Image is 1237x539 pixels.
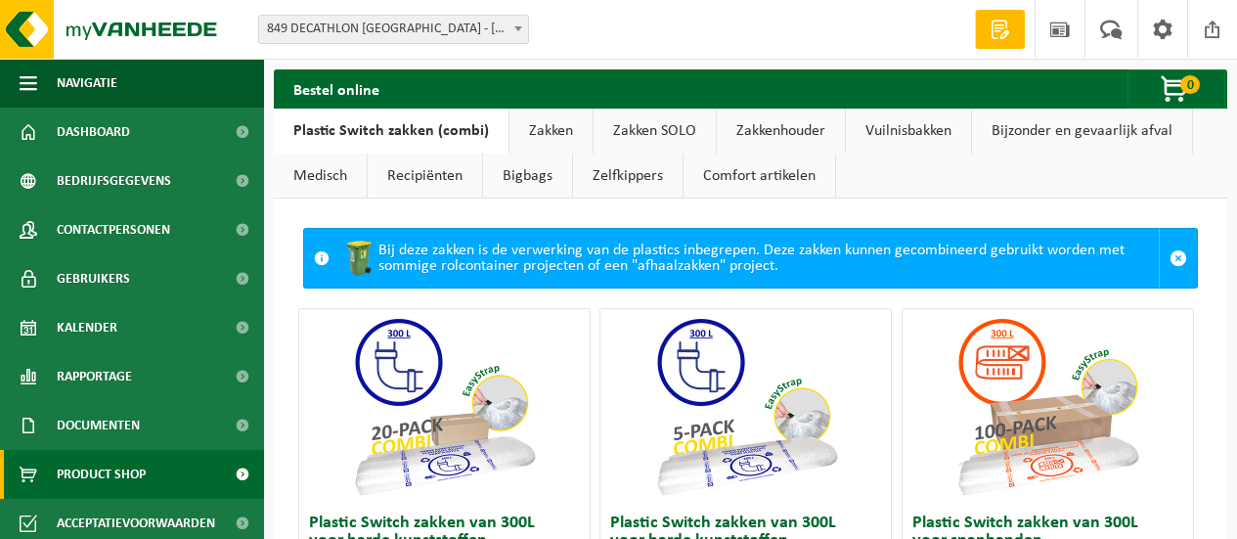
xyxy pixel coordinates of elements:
[1180,75,1200,94] span: 0
[258,15,529,44] span: 849 DECATHLON TURNHOUT - TURNHOUT
[274,154,367,199] a: Medisch
[972,109,1192,154] a: Bijzonder en gevaarlijk afval
[346,309,542,505] img: 01-999950
[274,69,399,108] h2: Bestel online
[368,154,482,199] a: Recipiënten
[1159,229,1197,288] a: Sluit melding
[339,239,378,278] img: WB-0240-HPE-GN-50.png
[509,109,593,154] a: Zakken
[57,401,140,450] span: Documenten
[573,154,683,199] a: Zelfkippers
[950,309,1145,505] img: 01-999954
[259,16,528,43] span: 849 DECATHLON TURNHOUT - TURNHOUT
[274,109,508,154] a: Plastic Switch zakken (combi)
[57,352,132,401] span: Rapportage
[684,154,835,199] a: Comfort artikelen
[57,303,117,352] span: Kalender
[846,109,971,154] a: Vuilnisbakken
[57,450,146,499] span: Product Shop
[483,154,572,199] a: Bigbags
[57,205,170,254] span: Contactpersonen
[57,157,171,205] span: Bedrijfsgegevens
[717,109,845,154] a: Zakkenhouder
[594,109,716,154] a: Zakken SOLO
[57,254,130,303] span: Gebruikers
[339,229,1159,288] div: Bij deze zakken is de verwerking van de plastics inbegrepen. Deze zakken kunnen gecombineerd gebr...
[648,309,844,505] img: 01-999949
[1127,69,1225,109] button: 0
[57,108,130,157] span: Dashboard
[57,59,117,108] span: Navigatie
